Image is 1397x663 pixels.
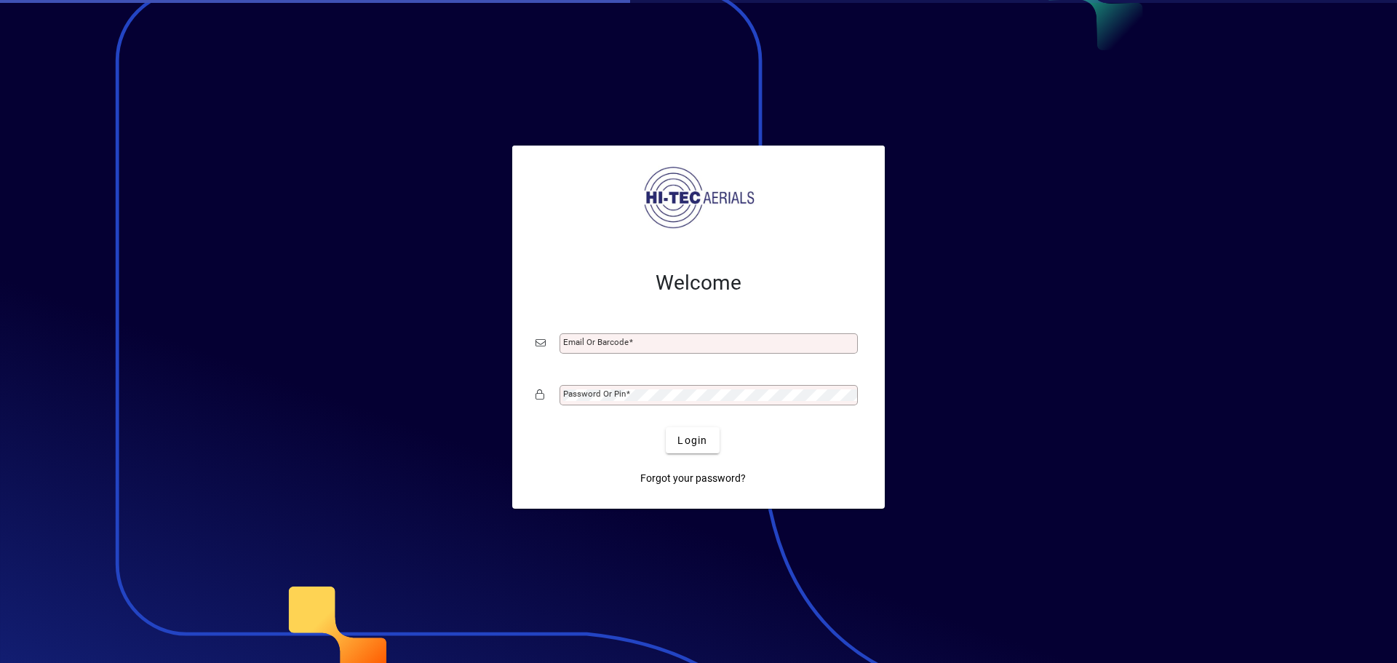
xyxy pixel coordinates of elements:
[640,471,746,486] span: Forgot your password?
[536,271,861,295] h2: Welcome
[677,433,707,448] span: Login
[634,465,752,491] a: Forgot your password?
[563,337,629,347] mat-label: Email or Barcode
[666,427,719,453] button: Login
[563,389,626,399] mat-label: Password or Pin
